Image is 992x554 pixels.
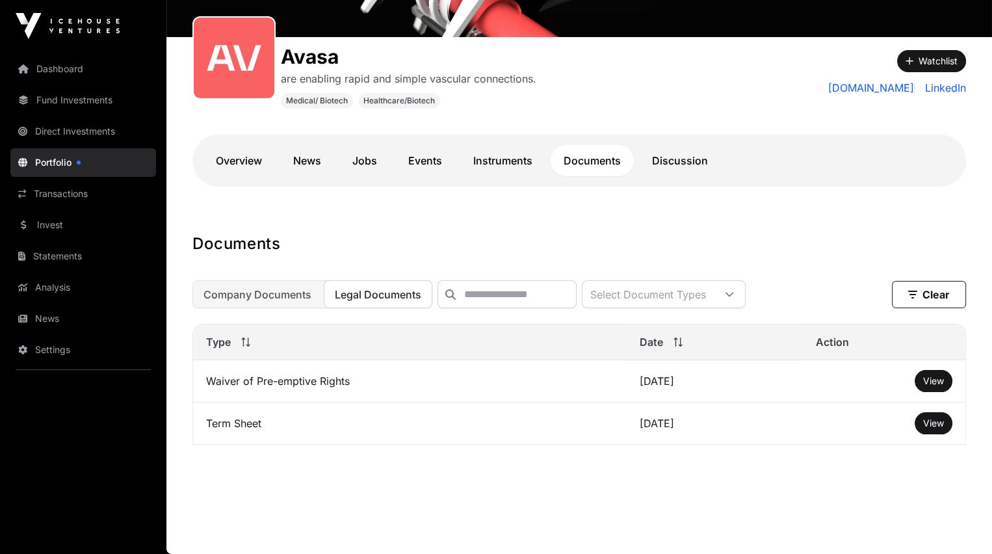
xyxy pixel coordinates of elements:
span: Date [640,334,663,350]
span: Company Documents [203,288,311,301]
span: Healthcare/Biotech [363,96,435,106]
a: Discussion [639,145,721,176]
td: Waiver of Pre-emptive Rights [193,360,627,402]
nav: Tabs [203,145,956,176]
span: Medical/ Biotech [286,96,348,106]
a: View [923,375,944,388]
td: Term Sheet [193,402,627,445]
button: Company Documents [192,280,322,308]
a: Dashboard [10,55,156,83]
div: Select Document Types [582,281,714,308]
a: Portfolio [10,148,156,177]
a: Events [395,145,455,176]
button: Clear [892,281,966,308]
a: Direct Investments [10,117,156,146]
a: LinkedIn [920,80,966,96]
h1: Documents [192,233,966,254]
iframe: Chat Widget [927,492,992,554]
button: Watchlist [897,50,966,72]
p: are enabling rapid and simple vascular connections. [281,71,536,86]
a: Jobs [339,145,390,176]
a: Documents [551,145,634,176]
a: Instruments [460,145,545,176]
img: Icehouse Ventures Logo [16,13,120,39]
a: News [10,304,156,333]
td: [DATE] [627,402,803,445]
a: View [923,417,944,430]
span: Action [816,334,849,350]
span: Legal Documents [335,288,421,301]
td: [DATE] [627,360,803,402]
a: Overview [203,145,275,176]
button: View [915,370,952,392]
a: News [280,145,334,176]
a: [DOMAIN_NAME] [828,80,915,96]
span: View [923,375,944,386]
a: Fund Investments [10,86,156,114]
button: Legal Documents [324,280,432,308]
a: Analysis [10,273,156,302]
a: Settings [10,336,156,364]
h1: Avasa [281,45,536,68]
span: View [923,417,944,429]
a: Invest [10,211,156,239]
button: View [915,412,952,434]
a: Transactions [10,179,156,208]
span: Type [206,334,231,350]
img: SVGs_Avana.svg [199,23,269,93]
a: Statements [10,242,156,270]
